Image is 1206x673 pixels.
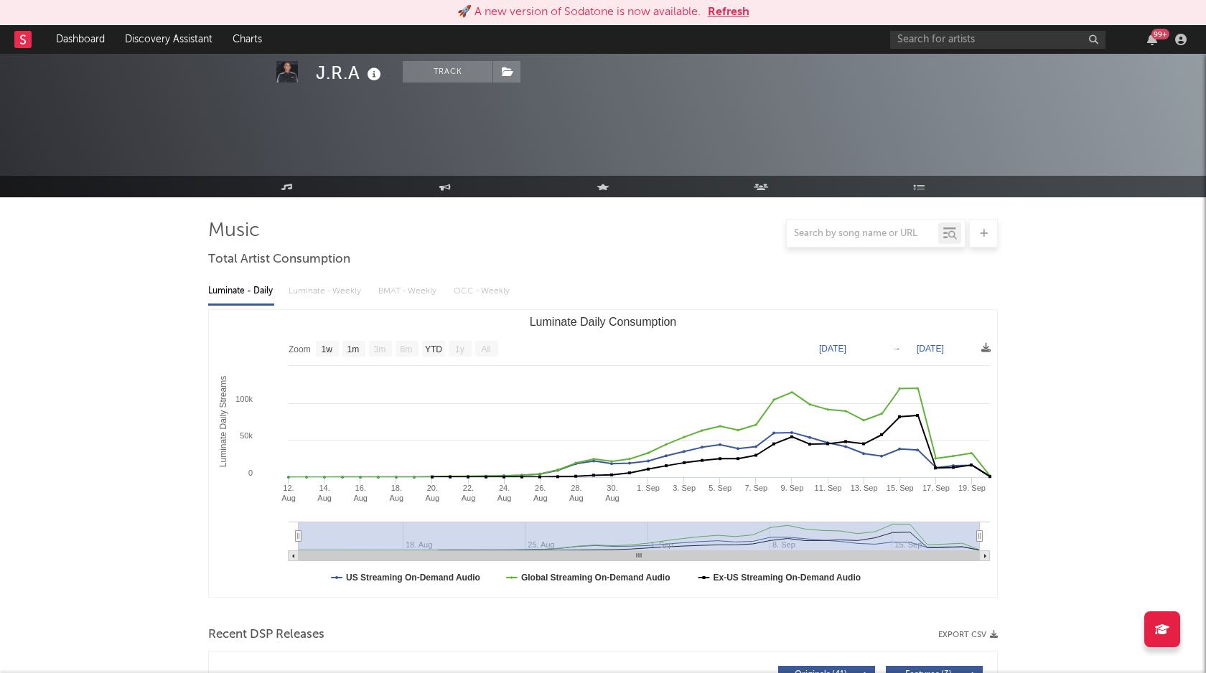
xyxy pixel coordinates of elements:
text: 30. Aug [605,484,620,502]
a: Charts [223,25,272,54]
text: 1m [347,344,360,354]
text: 26. Aug [533,484,548,502]
svg: Luminate Daily Consumption [209,310,997,597]
text: 13. Sep [851,484,878,492]
span: Total Artist Consumption [208,251,350,268]
text: 1y [455,344,464,354]
text: → [892,344,901,354]
text: YTD [425,344,442,354]
text: 17. Sep [922,484,950,492]
text: [DATE] [819,344,846,354]
a: Discovery Assistant [115,25,223,54]
div: 99 + [1151,29,1169,39]
button: Export CSV [938,631,998,639]
text: Luminate Daily Consumption [530,316,677,328]
div: J.R.A [316,61,385,85]
text: 6m [401,344,413,354]
text: Ex-US Streaming On-Demand Audio [714,573,861,583]
text: All [481,344,490,354]
button: Track [403,61,492,83]
a: Dashboard [46,25,115,54]
text: [DATE] [917,344,944,354]
text: 7. Sep [744,484,767,492]
span: Recent DSP Releases [208,626,324,644]
text: 18. Aug [390,484,404,502]
text: Luminate Daily Streams [218,376,228,467]
text: 50k [240,431,253,440]
text: 28. Aug [569,484,584,502]
div: 🚀 A new version of Sodatone is now available. [457,4,701,21]
text: 14. Aug [317,484,332,502]
div: Luminate - Daily [208,279,274,303]
text: 11. Sep [815,484,842,492]
text: 0 [248,469,253,477]
input: Search by song name or URL [787,228,938,240]
text: 16. Aug [353,484,368,502]
text: 1w [322,344,333,354]
button: Refresh [708,4,749,21]
text: 20. Aug [426,484,440,502]
text: 22. Aug [462,484,476,502]
text: Global Streaming On-Demand Audio [521,573,670,583]
text: 15. Sep [887,484,914,492]
text: US Streaming On-Demand Audio [346,573,480,583]
text: Zoom [289,344,311,354]
text: 5. Sep [709,484,731,492]
text: 24. Aug [497,484,512,502]
text: 3. Sep [673,484,696,492]
input: Search for artists [890,31,1105,49]
text: 9. Sep [781,484,804,492]
text: 3m [374,344,386,354]
text: 19. Sep [958,484,986,492]
text: 100k [235,395,253,403]
text: 1. Sep [637,484,660,492]
text: 12. Aug [281,484,296,502]
button: 99+ [1147,34,1157,45]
